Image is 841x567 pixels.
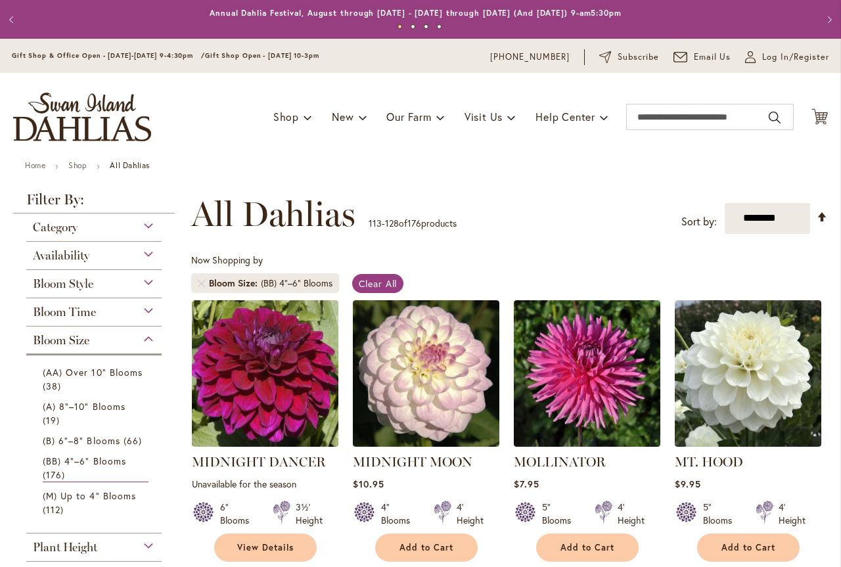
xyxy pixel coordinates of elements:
[535,110,595,124] span: Help Center
[205,51,319,60] span: Gift Shop Open - [DATE] 10-3pm
[33,220,78,235] span: Category
[33,540,97,555] span: Plant Height
[43,434,148,447] a: (B) 6"–8" Blooms 66
[353,300,499,447] img: MIDNIGHT MOON
[214,533,317,562] a: View Details
[68,160,87,170] a: Shop
[399,542,453,553] span: Add to Cart
[209,277,261,290] span: Bloom Size
[359,277,398,290] span: Clear All
[353,478,384,490] span: $10.95
[192,478,338,490] p: Unavailable for the season
[33,333,89,348] span: Bloom Size
[681,210,717,234] label: Sort by:
[220,501,257,527] div: 6" Blooms
[353,437,499,449] a: MIDNIGHT MOON
[33,305,96,319] span: Bloom Time
[675,454,743,470] a: MT. HOOD
[43,399,148,427] a: (A) 8"–10" Blooms 19
[192,454,326,470] a: MIDNIGHT DANCER
[815,7,841,33] button: Next
[191,194,355,234] span: All Dahlias
[437,24,442,29] button: 4 of 4
[675,300,821,447] img: MT. HOOD
[675,437,821,449] a: MT. HOOD
[43,455,126,467] span: (BB) 4"–6" Blooms
[43,468,68,482] span: 176
[536,533,639,562] button: Add to Cart
[386,110,431,124] span: Our Farm
[43,366,143,378] span: (AA) Over 10" Blooms
[779,501,806,527] div: 4' Height
[407,217,421,229] span: 176
[411,24,415,29] button: 2 of 4
[745,51,829,64] a: Log In/Register
[110,160,150,170] strong: All Dahlias
[12,51,205,60] span: Gift Shop & Office Open - [DATE]-[DATE] 9-4:30pm /
[457,501,484,527] div: 4' Height
[43,489,136,502] span: (M) Up to 4" Blooms
[124,434,145,447] span: 66
[210,8,622,18] a: Annual Dahlia Festival, August through [DATE] - [DATE] through [DATE] (And [DATE]) 9-am5:30pm
[191,254,263,266] span: Now Shopping by
[762,51,829,64] span: Log In/Register
[25,160,45,170] a: Home
[43,489,148,516] a: (M) Up to 4" Blooms 112
[353,454,472,470] a: MIDNIGHT MOON
[43,365,148,393] a: (AA) Over 10" Blooms 38
[465,110,503,124] span: Visit Us
[369,213,457,234] p: - of products
[398,24,402,29] button: 1 of 4
[697,533,800,562] button: Add to Cart
[296,501,323,527] div: 3½' Height
[490,51,570,64] a: [PHONE_NUMBER]
[33,277,93,291] span: Bloom Style
[694,51,731,64] span: Email Us
[424,24,428,29] button: 3 of 4
[560,542,614,553] span: Add to Cart
[43,413,63,427] span: 19
[332,110,353,124] span: New
[514,478,539,490] span: $7.95
[542,501,579,527] div: 5" Blooms
[618,51,659,64] span: Subscribe
[43,454,148,482] a: (BB) 4"–6" Blooms 176
[369,217,382,229] span: 113
[43,503,67,516] span: 112
[675,478,701,490] span: $9.95
[352,274,404,293] a: Clear All
[192,437,338,449] a: Midnight Dancer
[43,400,125,413] span: (A) 8"–10" Blooms
[721,542,775,553] span: Add to Cart
[237,542,294,553] span: View Details
[618,501,645,527] div: 4' Height
[43,434,120,447] span: (B) 6"–8" Blooms
[375,533,478,562] button: Add to Cart
[514,437,660,449] a: MOLLINATOR
[599,51,659,64] a: Subscribe
[43,379,64,393] span: 38
[261,277,332,290] div: (BB) 4"–6" Blooms
[514,300,660,447] img: MOLLINATOR
[273,110,299,124] span: Shop
[703,501,740,527] div: 5" Blooms
[381,501,418,527] div: 4" Blooms
[192,300,338,447] img: Midnight Dancer
[198,279,206,287] a: Remove Bloom Size (BB) 4"–6" Blooms
[673,51,731,64] a: Email Us
[13,93,151,141] a: store logo
[13,193,175,214] strong: Filter By:
[33,248,89,263] span: Availability
[385,217,399,229] span: 128
[514,454,606,470] a: MOLLINATOR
